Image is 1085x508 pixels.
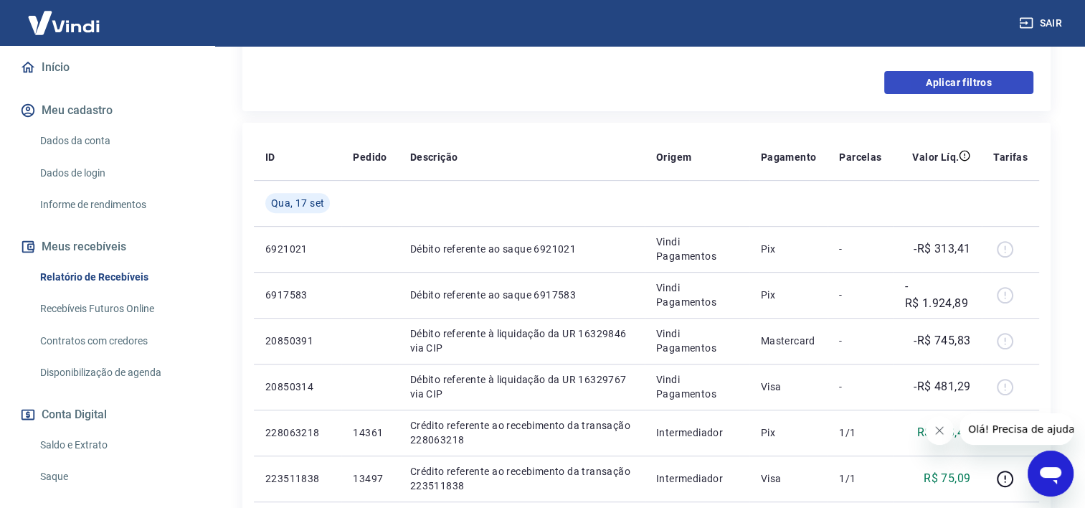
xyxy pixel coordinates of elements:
p: Tarifas [993,150,1028,164]
p: - [839,334,881,348]
p: Pedido [353,150,387,164]
p: Crédito referente ao recebimento da transação 223511838 [410,464,633,493]
p: 1/1 [839,425,881,440]
p: Visa [761,471,817,486]
a: Dados da conta [34,126,197,156]
p: 20850314 [265,380,330,394]
p: Parcelas [839,150,881,164]
p: Origem [656,150,691,164]
p: Pix [761,288,817,302]
a: Início [17,52,197,83]
a: Recebíveis Futuros Online [34,294,197,324]
p: R$ 75,09 [924,470,970,487]
p: Intermediador [656,471,738,486]
p: -R$ 1.924,89 [904,278,970,312]
p: Débito referente à liquidação da UR 16329767 via CIP [410,372,633,401]
p: 6917583 [265,288,330,302]
p: Mastercard [761,334,817,348]
p: - [839,380,881,394]
iframe: Botão para abrir a janela de mensagens [1028,451,1074,497]
button: Meus recebíveis [17,231,197,263]
button: Meu cadastro [17,95,197,126]
p: -R$ 745,83 [914,332,970,349]
p: R$ 313,41 [917,424,971,441]
a: Saldo e Extrato [34,431,197,460]
p: 13497 [353,471,387,486]
p: 223511838 [265,471,330,486]
iframe: Mensagem da empresa [960,413,1074,445]
p: 1/1 [839,471,881,486]
a: Saque [34,462,197,491]
p: -R$ 313,41 [914,240,970,258]
button: Sair [1016,10,1068,37]
p: Vindi Pagamentos [656,372,738,401]
p: Intermediador [656,425,738,440]
p: 6921021 [265,242,330,256]
p: Débito referente ao saque 6921021 [410,242,633,256]
p: Valor Líq. [912,150,959,164]
a: Relatório de Recebíveis [34,263,197,292]
span: Qua, 17 set [271,196,324,210]
p: Visa [761,380,817,394]
p: Vindi Pagamentos [656,281,738,309]
p: ID [265,150,275,164]
iframe: Fechar mensagem [925,416,954,445]
p: -R$ 481,29 [914,378,970,395]
p: - [839,288,881,302]
p: Débito referente à liquidação da UR 16329846 via CIP [410,326,633,355]
a: Dados de login [34,159,197,188]
span: Olá! Precisa de ajuda? [9,10,120,22]
p: Vindi Pagamentos [656,326,738,355]
p: Pix [761,425,817,440]
p: Débito referente ao saque 6917583 [410,288,633,302]
button: Conta Digital [17,399,197,431]
p: - [839,242,881,256]
p: 14361 [353,425,387,440]
p: Descrição [410,150,458,164]
a: Disponibilização de agenda [34,358,197,387]
p: Pagamento [761,150,817,164]
a: Informe de rendimentos [34,190,197,220]
a: Contratos com credores [34,326,197,356]
p: 20850391 [265,334,330,348]
button: Aplicar filtros [884,71,1033,94]
p: Pix [761,242,817,256]
p: Vindi Pagamentos [656,235,738,263]
img: Vindi [17,1,110,44]
p: Crédito referente ao recebimento da transação 228063218 [410,418,633,447]
p: 228063218 [265,425,330,440]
